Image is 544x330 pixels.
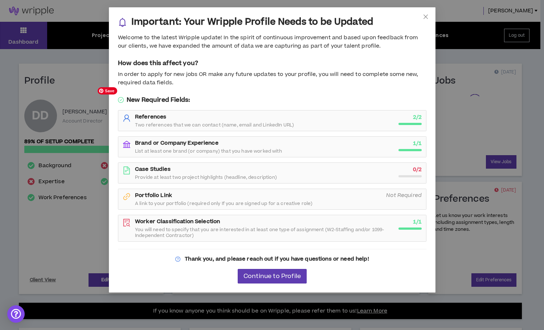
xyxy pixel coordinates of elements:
span: Provide at least two project highlights (headline, description) [135,174,277,180]
div: Welcome to the latest Wripple update! In the spirit of continuous improvement and based upon feed... [118,34,426,50]
strong: 2 / 2 [413,113,421,121]
span: close [423,14,429,20]
span: Continue to Profile [243,273,300,280]
span: check-circle [118,97,124,103]
button: Close [416,7,435,27]
button: Continue to Profile [237,269,306,283]
span: bank [123,140,131,148]
div: Open Intercom Messenger [7,305,25,323]
h5: New Required Fields: [118,96,426,104]
strong: Worker Classification Selection [135,218,220,225]
strong: Portfolio Link [135,192,172,199]
span: link [123,193,131,201]
span: List at least one brand (or company) that you have worked with [135,148,282,154]
span: file-search [123,219,131,227]
span: A link to your portfolio (required only If you are signed up for a creative role) [135,201,312,206]
strong: References [135,113,166,121]
span: user [123,114,131,122]
span: question-circle [175,257,180,262]
h5: How does this affect you? [118,59,426,68]
div: In order to apply for new jobs OR make any future updates to your profile, you will need to compl... [118,71,426,87]
i: Not Required [386,192,422,199]
strong: Brand or Company Experience [135,139,218,147]
span: Two references that we can contact (name, email and LinkedIn URL) [135,122,294,128]
strong: 1 / 1 [413,140,421,147]
span: Save [98,87,117,94]
span: bell [118,18,127,27]
span: You will need to specify that you are interested in at least one type of assignment (W2-Staffing ... [135,227,394,238]
strong: Thank you, and please reach out if you have questions or need help! [185,255,369,263]
strong: 1 / 1 [413,218,421,226]
strong: Case Studies [135,165,171,173]
span: file-text [123,166,131,174]
strong: 0 / 2 [413,166,421,173]
h3: Important: Your Wripple Profile Needs to be Updated [131,16,373,28]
